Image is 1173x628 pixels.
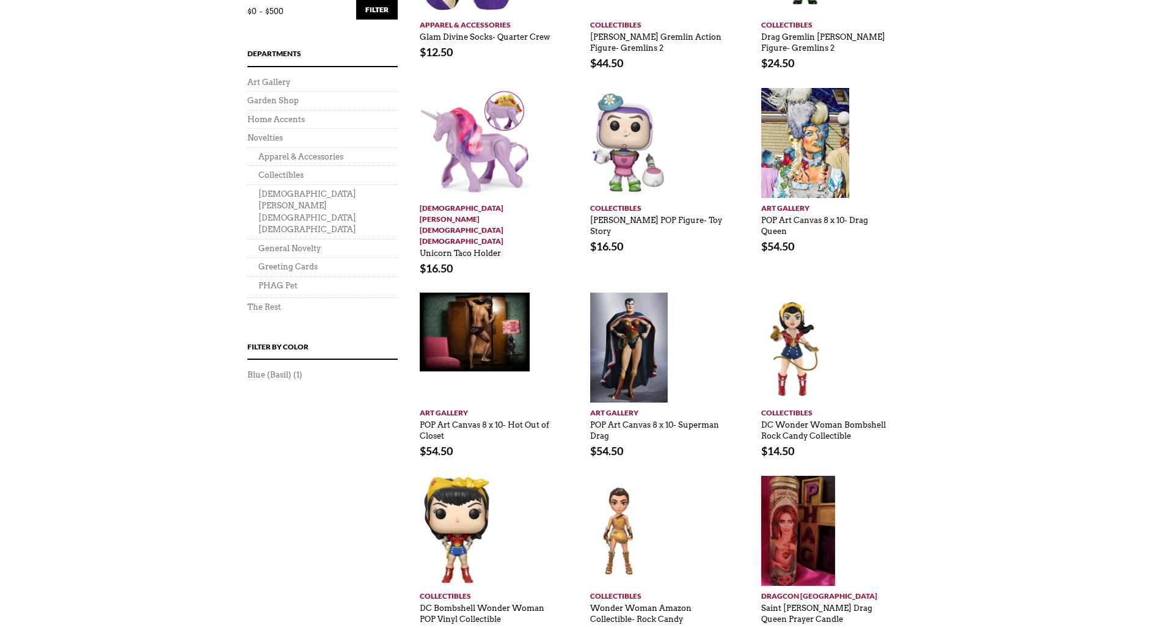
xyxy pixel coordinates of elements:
a: Collectibles [590,15,723,31]
bdi: 14.50 [761,444,794,458]
a: Apparel & Accessories [420,15,552,31]
a: Home Accents [247,115,305,124]
a: Novelties [247,133,283,142]
a: Art Gallery [247,78,290,87]
a: Saint [PERSON_NAME] Drag Queen Prayer Candle [761,597,872,624]
a: Collectibles [258,170,304,180]
h4: Filter by Color [247,341,398,360]
a: [PERSON_NAME] Gremlin Action Figure- Gremlins 2 [590,26,722,53]
span: $ [761,56,767,70]
a: Collectibles [420,586,552,602]
bdi: 54.50 [590,444,623,458]
bdi: 24.50 [761,56,794,70]
bdi: 16.50 [590,239,623,253]
a: General Novelty [258,244,321,253]
a: Glam Divine Socks- Quarter Crew [420,26,550,42]
bdi: 12.50 [420,45,453,59]
a: DragCon [GEOGRAPHIC_DATA] [761,586,894,602]
span: $ [420,444,426,458]
span: $ [590,239,596,253]
a: Greeting Cards [258,262,318,271]
a: Blue (Basil) [247,370,291,380]
a: Unicorn Taco Holder [420,243,501,258]
a: Wonder Woman Amazon Collectible- Rock Candy [590,597,692,624]
span: $ [761,444,767,458]
a: [DEMOGRAPHIC_DATA][PERSON_NAME][DEMOGRAPHIC_DATA][DEMOGRAPHIC_DATA] [420,198,552,247]
span: $ [590,444,596,458]
span: $ [761,239,767,253]
bdi: 54.50 [761,239,794,253]
span: (1) [293,370,302,380]
a: POP Art Canvas 8 x 10- Drag Queen [761,210,868,236]
a: Drag Gremlin [PERSON_NAME] Figure- Gremlins 2 [761,26,885,53]
a: Collectibles [761,15,894,31]
h4: Departments [247,48,398,67]
a: Garden Shop [247,96,299,105]
a: Collectibles [590,198,723,214]
span: $ [420,45,426,59]
span: $ [590,56,596,70]
a: DC Bombshell Wonder Woman POP Vinyl Collectible [420,597,544,624]
span: $0 [247,7,265,16]
span: $500 [265,7,283,16]
a: The Rest [247,302,281,312]
a: PHAG Pet [258,281,298,290]
a: Art Gallery [761,198,894,214]
bdi: 54.50 [420,444,453,458]
a: [PERSON_NAME] POP Figure- Toy Story [590,210,722,236]
a: Art Gallery [420,403,552,418]
a: Apparel & Accessories [258,152,343,161]
bdi: 16.50 [420,261,453,275]
a: Collectibles [761,403,894,418]
a: POP Art Canvas 8 x 10- Hot Out of Closet [420,414,549,441]
span: $ [420,261,426,275]
a: Art Gallery [590,403,723,418]
a: DC Wonder Woman Bombshell Rock Candy Collectible [761,414,886,441]
a: Collectibles [590,586,723,602]
a: [DEMOGRAPHIC_DATA][PERSON_NAME][DEMOGRAPHIC_DATA][DEMOGRAPHIC_DATA] [258,189,356,235]
bdi: 44.50 [590,56,623,70]
a: POP Art Canvas 8 x 10- Superman Drag [590,414,719,441]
